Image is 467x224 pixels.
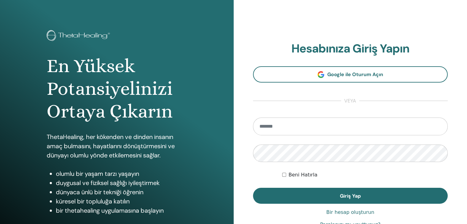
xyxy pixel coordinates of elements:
font: En Yüksek Potansiyelinizi Ortaya Çıkarın [47,55,173,122]
font: küresel bir topluluğa katılın [56,197,130,205]
font: dünyaca ünlü bir tekniği öğrenin [56,188,143,196]
font: Bir hesap oluşturun [326,209,374,215]
button: Giriş Yap [253,188,448,204]
a: Bir hesap oluşturun [326,209,374,216]
div: Beni süresiz olarak veya manuel olarak çıkış yapana kadar kimlik doğrulamalı tut [282,171,448,179]
font: Giriş Yap [340,193,361,199]
font: bir thetahealing uygulamasına başlayın [56,207,164,214]
font: Google ile Oturum Açın [327,71,383,78]
font: olumlu bir yaşam tarzı yaşayın [56,170,139,178]
font: Hesabınıza Giriş Yapın [291,41,409,56]
font: Beni Hatırla [289,172,317,178]
font: duygusal ve fiziksel sağlığı iyileştirmek [56,179,160,187]
a: Google ile Oturum Açın [253,66,448,83]
font: veya [344,98,356,104]
font: ThetaHealing, her kökenden ve dinden insanın amaç bulmasını, hayatlarını dönüştürmesini ve dünyay... [47,133,175,159]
